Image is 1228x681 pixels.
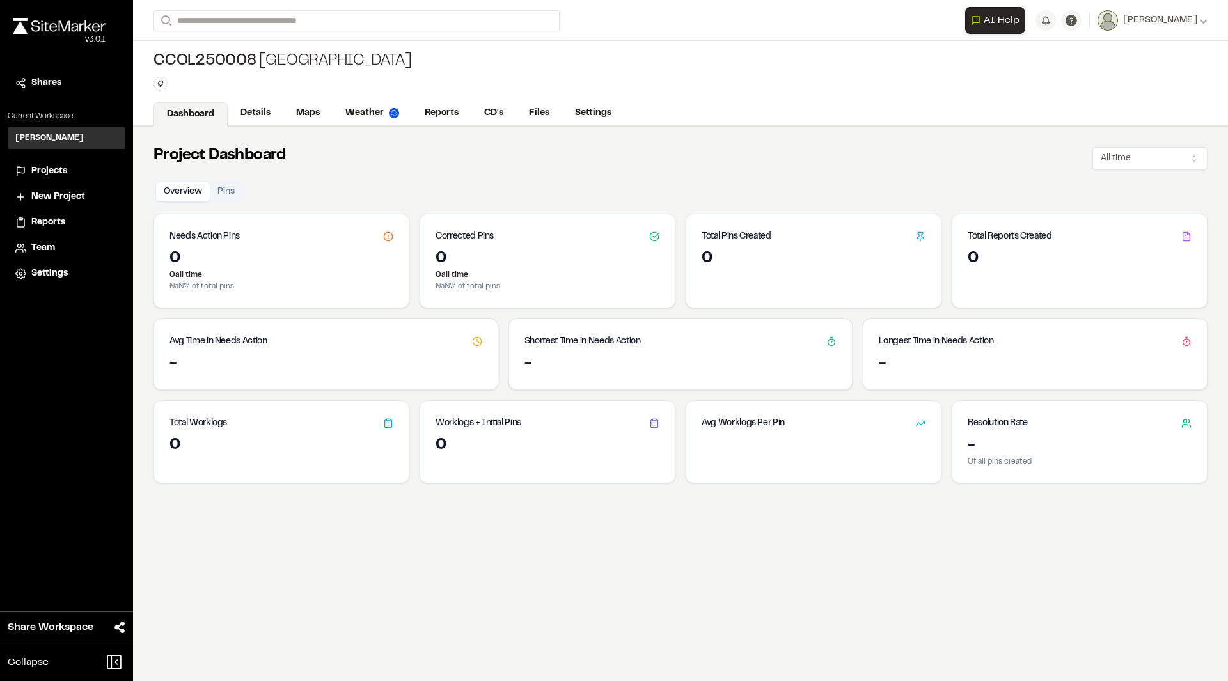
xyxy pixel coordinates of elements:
a: Reports [412,101,471,125]
div: - [968,435,1192,456]
h2: Project Dashboard [153,146,286,166]
a: Settings [562,101,624,125]
a: Details [228,101,283,125]
a: Settings [15,267,118,281]
a: Files [516,101,562,125]
span: CCOL250008 [153,51,256,72]
div: 0 [436,249,659,269]
div: 0 [702,249,925,269]
h3: Avg Worklogs Per Pin [702,416,785,430]
a: New Project [15,190,118,204]
h3: Needs Action Pins [169,230,240,244]
span: Projects [31,164,67,178]
h3: Corrected Pins [436,230,494,244]
a: Dashboard [153,102,228,127]
button: Overview [156,182,210,201]
div: - [524,354,837,374]
div: Open AI Assistant [965,7,1030,34]
h3: [PERSON_NAME] [15,132,84,144]
button: Pins [210,182,242,201]
a: Weather [333,101,412,125]
span: Share Workspace [8,620,93,635]
a: Shares [15,76,118,90]
h3: Total Reports Created [968,230,1052,244]
button: Search [153,10,177,31]
p: 0 all time [169,269,393,281]
span: Settings [31,267,68,281]
img: rebrand.png [13,18,106,34]
h3: Avg Time in Needs Action [169,334,267,348]
button: [PERSON_NAME] [1098,10,1208,31]
span: Collapse [8,655,49,670]
img: precipai.png [389,108,399,118]
div: Oh geez...please don't... [13,34,106,45]
a: CD's [471,101,516,125]
a: Team [15,241,118,255]
div: - [879,354,1192,374]
div: 0 [968,249,1192,269]
p: NaN % of total pins [169,281,393,292]
p: NaN % of total pins [436,281,659,292]
h3: Resolution Rate [968,416,1028,430]
a: Maps [283,101,333,125]
a: Reports [15,215,118,230]
button: Open AI Assistant [965,7,1025,34]
h3: Shortest Time in Needs Action [524,334,641,348]
p: Of all pins created [968,456,1192,467]
div: 0 [436,435,659,456]
h3: Total Worklogs [169,416,227,430]
img: User [1098,10,1118,31]
span: [PERSON_NAME] [1123,13,1197,27]
div: 0 [169,435,393,456]
h3: Longest Time in Needs Action [879,334,993,348]
h3: Worklogs + Initial Pins [436,416,521,430]
p: 0 all time [436,269,659,281]
h3: Total Pins Created [702,230,771,244]
button: Edit Tags [153,77,168,91]
div: - [169,354,482,374]
span: Shares [31,76,61,90]
div: [GEOGRAPHIC_DATA] [153,51,412,72]
div: 0 [169,249,393,269]
p: Current Workspace [8,111,125,122]
span: Reports [31,215,65,230]
span: Team [31,241,55,255]
span: AI Help [984,13,1019,28]
a: Projects [15,164,118,178]
span: New Project [31,190,85,204]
